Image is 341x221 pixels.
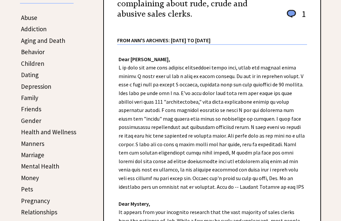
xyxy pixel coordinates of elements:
[21,71,39,79] a: Dating
[21,162,59,170] a: Mental Health
[21,174,39,182] a: Money
[21,197,50,205] a: Pregnancy
[21,140,44,148] a: Manners
[21,37,65,45] a: Aging and Death
[21,128,76,136] a: Health and Wellness
[21,59,44,67] a: Children
[21,48,45,56] a: Behavior
[285,9,297,19] img: message_round%201.png
[21,185,33,193] a: Pets
[21,151,44,159] a: Marriage
[21,94,38,102] a: Family
[119,56,170,62] strong: Dear [PERSON_NAME],
[21,82,51,90] a: Depression
[117,27,307,44] div: From Ann's Archives: [DATE] to [DATE]
[21,208,57,216] a: Relationships
[21,117,41,125] a: Gender
[21,105,41,113] a: Friends
[21,14,37,22] a: Abuse
[298,8,306,26] td: 1
[21,25,47,33] a: Addiction
[119,200,150,207] strong: Dear Mystery,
